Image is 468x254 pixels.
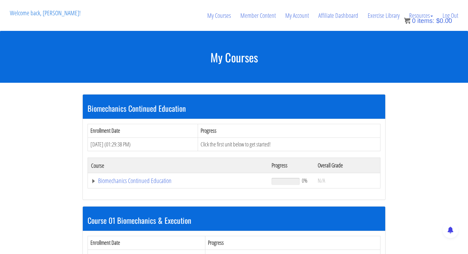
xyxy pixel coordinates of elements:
td: [DATE] (01:29:38 PM) [88,138,198,151]
th: Progress [205,236,380,250]
th: Enrollment Date [88,236,205,250]
td: N/A [315,173,380,188]
a: My Courses [202,0,236,31]
img: icon11.png [404,18,410,24]
h3: Biomechanics Continued Education [88,104,380,112]
p: Welcome back, [PERSON_NAME]! [5,0,85,26]
a: Exercise Library [363,0,404,31]
h3: Course 01 Biomechanics & Execution [88,216,380,224]
a: Log Out [438,0,463,31]
span: 0% [302,177,308,184]
span: 0 [412,17,415,24]
th: Overall Grade [315,158,380,173]
a: Member Content [236,0,280,31]
span: items: [417,17,434,24]
th: Enrollment Date [88,124,198,138]
a: Affiliate Dashboard [314,0,363,31]
th: Course [88,158,268,173]
bdi: 0.00 [436,17,452,24]
span: $ [436,17,440,24]
a: Resources [404,0,438,31]
th: Progress [198,124,380,138]
th: Progress [268,158,315,173]
a: Biomechanics Continued Education [91,178,265,184]
td: Click the first unit below to get started! [198,138,380,151]
a: My Account [280,0,314,31]
a: 0 items: $0.00 [404,17,452,24]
